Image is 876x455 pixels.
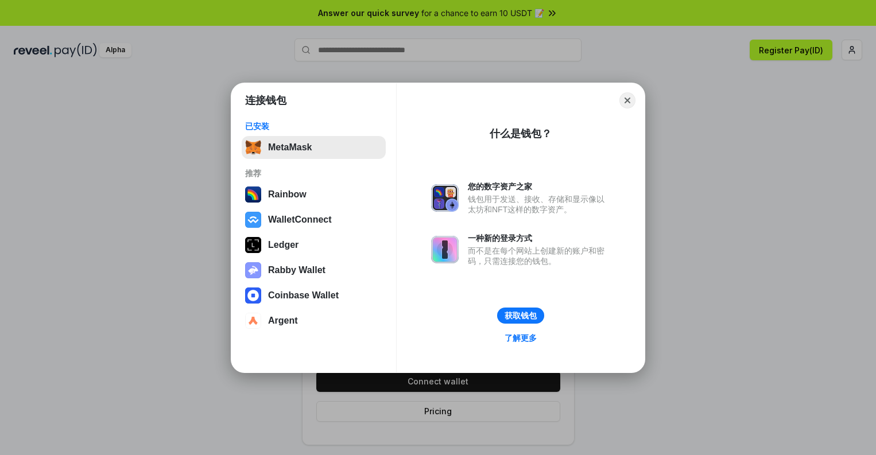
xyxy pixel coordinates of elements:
img: svg+xml,%3Csvg%20width%3D%22120%22%20height%3D%22120%22%20viewBox%3D%220%200%20120%20120%22%20fil... [245,186,261,203]
div: 获取钱包 [505,310,537,321]
div: 推荐 [245,168,382,178]
div: Rabby Wallet [268,265,325,275]
button: 获取钱包 [497,308,544,324]
img: svg+xml,%3Csvg%20width%3D%2228%22%20height%3D%2228%22%20viewBox%3D%220%200%2028%2028%22%20fill%3D... [245,313,261,329]
img: svg+xml,%3Csvg%20xmlns%3D%22http%3A%2F%2Fwww.w3.org%2F2000%2Fsvg%22%20width%3D%2228%22%20height%3... [245,237,261,253]
div: 而不是在每个网站上创建新的账户和密码，只需连接您的钱包。 [468,246,610,266]
h1: 连接钱包 [245,94,286,107]
div: 已安装 [245,121,382,131]
button: Rabby Wallet [242,259,386,282]
div: 钱包用于发送、接收、存储和显示像以太坊和NFT这样的数字资产。 [468,194,610,215]
img: svg+xml,%3Csvg%20xmlns%3D%22http%3A%2F%2Fwww.w3.org%2F2000%2Fsvg%22%20fill%3D%22none%22%20viewBox... [431,184,459,212]
img: svg+xml,%3Csvg%20xmlns%3D%22http%3A%2F%2Fwww.w3.org%2F2000%2Fsvg%22%20fill%3D%22none%22%20viewBox... [245,262,261,278]
img: svg+xml,%3Csvg%20width%3D%2228%22%20height%3D%2228%22%20viewBox%3D%220%200%2028%2028%22%20fill%3D... [245,287,261,304]
button: Argent [242,309,386,332]
div: 一种新的登录方式 [468,233,610,243]
button: Close [619,92,635,108]
div: MetaMask [268,142,312,153]
div: WalletConnect [268,215,332,225]
img: svg+xml,%3Csvg%20width%3D%2228%22%20height%3D%2228%22%20viewBox%3D%220%200%2028%2028%22%20fill%3D... [245,212,261,228]
button: WalletConnect [242,208,386,231]
button: MetaMask [242,136,386,159]
div: Argent [268,316,298,326]
button: Ledger [242,234,386,256]
img: svg+xml,%3Csvg%20xmlns%3D%22http%3A%2F%2Fwww.w3.org%2F2000%2Fsvg%22%20fill%3D%22none%22%20viewBox... [431,236,459,263]
div: 什么是钱包？ [490,127,552,141]
a: 了解更多 [498,330,544,345]
div: Coinbase Wallet [268,290,339,301]
div: Ledger [268,240,299,250]
button: Coinbase Wallet [242,284,386,307]
img: svg+xml,%3Csvg%20fill%3D%22none%22%20height%3D%2233%22%20viewBox%3D%220%200%2035%2033%22%20width%... [245,139,261,155]
div: 了解更多 [505,333,537,343]
div: 您的数字资产之家 [468,181,610,192]
div: Rainbow [268,189,307,200]
button: Rainbow [242,183,386,206]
